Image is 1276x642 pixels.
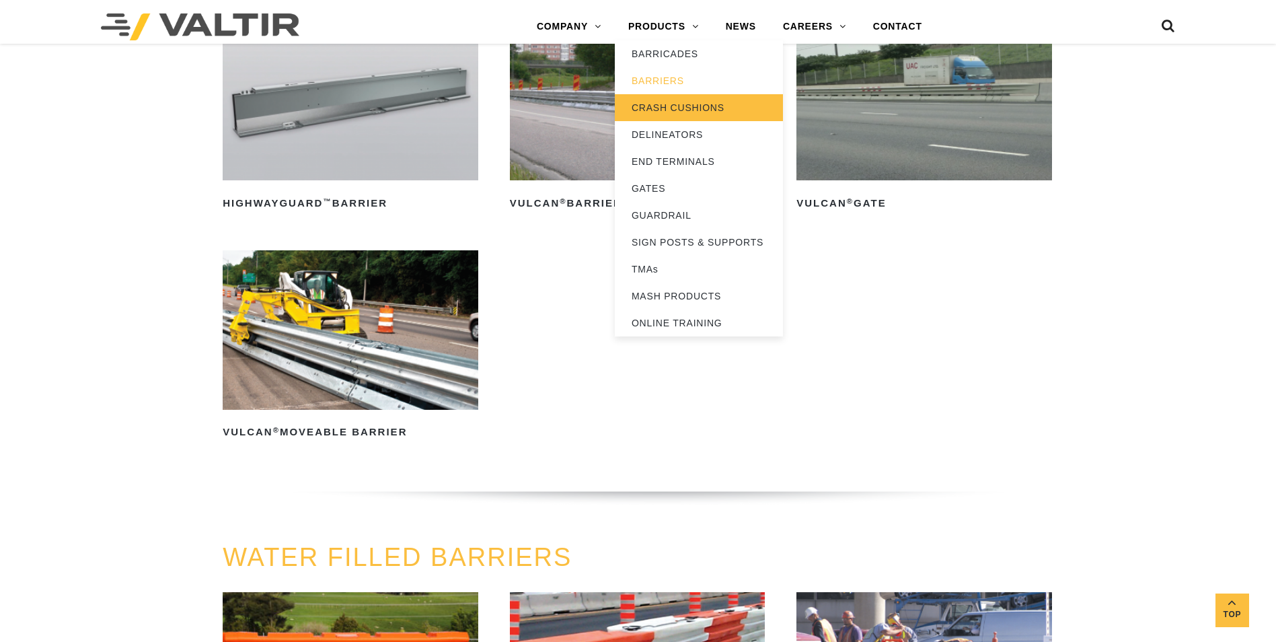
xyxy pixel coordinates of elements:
[1215,607,1249,622] span: Top
[615,310,783,336] a: ONLINE TRAINING
[510,21,765,214] a: Vulcan®Barrier
[615,40,783,67] a: BARRICADES
[560,197,566,205] sup: ®
[615,256,783,283] a: TMAs
[860,13,936,40] a: CONTACT
[101,13,299,40] img: Valtir
[1215,594,1249,627] a: Top
[847,197,854,205] sup: ®
[223,543,572,571] a: WATER FILLED BARRIERS
[770,13,860,40] a: CAREERS
[323,197,332,205] sup: ™
[615,121,783,148] a: DELINEATORS
[223,21,478,214] a: HighwayGuard™Barrier
[796,21,1052,214] a: Vulcan®Gate
[615,148,783,175] a: END TERMINALS
[223,250,478,443] a: Vulcan®Moveable Barrier
[712,13,770,40] a: NEWS
[615,94,783,121] a: CRASH CUSHIONS
[615,202,783,229] a: GUARDRAIL
[223,422,478,443] h2: Vulcan Moveable Barrier
[615,175,783,202] a: GATES
[615,67,783,94] a: BARRIERS
[615,283,783,310] a: MASH PRODUCTS
[273,426,280,434] sup: ®
[615,13,712,40] a: PRODUCTS
[223,192,478,214] h2: HighwayGuard Barrier
[796,192,1052,214] h2: Vulcan Gate
[615,229,783,256] a: SIGN POSTS & SUPPORTS
[523,13,615,40] a: COMPANY
[510,192,765,214] h2: Vulcan Barrier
